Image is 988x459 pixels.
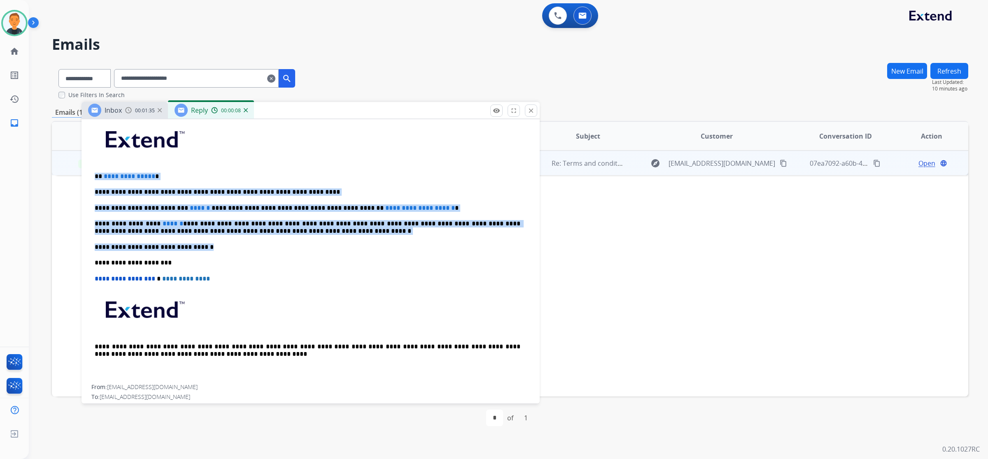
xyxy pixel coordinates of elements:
th: Action [882,122,968,151]
mat-icon: remove_red_eye [493,107,500,114]
mat-icon: inbox [9,118,19,128]
mat-icon: content_copy [780,160,787,167]
mat-icon: history [9,94,19,104]
div: Date: [91,403,530,411]
span: Conversation ID [819,131,872,141]
span: [EMAIL_ADDRESS][DOMAIN_NAME] [100,393,190,401]
span: Subject [576,131,600,141]
span: Customer [701,131,733,141]
span: 07ea7092-a60b-4df2-9220-c479c5a13a12 [810,159,935,168]
button: Refresh [930,63,968,79]
span: Closed – Solved [78,160,124,168]
mat-icon: fullscreen [510,107,517,114]
span: Inbox [105,106,122,115]
mat-icon: list_alt [9,70,19,80]
span: [DATE] 07:09 AM MDT [106,403,162,410]
span: [EMAIL_ADDRESS][DOMAIN_NAME] [107,383,198,391]
label: Use Filters In Search [68,91,125,99]
button: New Email [887,63,927,79]
div: From: [91,383,530,391]
p: 0.20.1027RC [942,444,980,454]
mat-icon: explore [650,158,660,168]
h2: Emails [52,36,968,53]
span: [EMAIL_ADDRESS][DOMAIN_NAME] [669,158,775,168]
span: 00:01:35 [135,107,155,114]
div: of [507,413,513,423]
mat-icon: content_copy [873,160,881,167]
span: 10 minutes ago [932,86,968,92]
img: avatar [3,12,26,35]
mat-icon: close [527,107,535,114]
p: Emails (1) [52,107,88,118]
div: 1 [517,410,534,426]
span: Open [918,158,935,168]
mat-icon: language [940,160,947,167]
span: 00:00:08 [221,107,241,114]
mat-icon: home [9,46,19,56]
span: Reply [191,106,208,115]
span: Re: Terms and conditions [552,159,631,168]
mat-icon: clear [267,74,275,83]
span: Last Updated: [932,79,968,86]
div: To: [91,393,530,401]
mat-icon: search [282,74,292,83]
